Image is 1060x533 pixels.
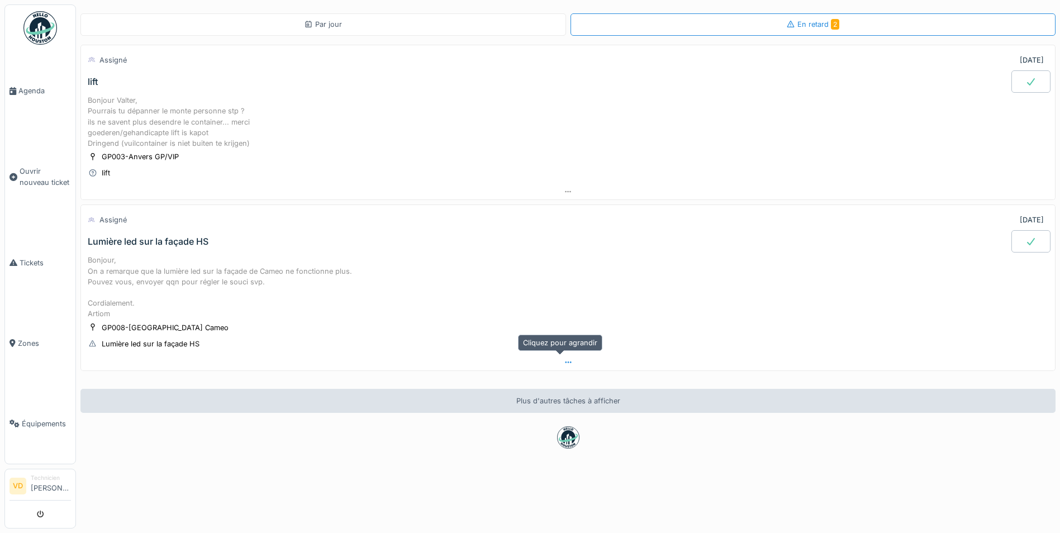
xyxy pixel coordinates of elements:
a: Tickets [5,222,75,303]
div: [DATE] [1020,55,1044,65]
span: Agenda [18,85,71,96]
li: [PERSON_NAME] [31,474,71,498]
div: lift [102,168,110,178]
div: lift [88,77,98,87]
span: 2 [831,19,839,30]
div: Assigné [99,215,127,225]
div: [DATE] [1020,215,1044,225]
div: Cliquez pour agrandir [518,335,602,351]
a: VD Technicien[PERSON_NAME] [9,474,71,501]
li: VD [9,478,26,494]
div: GP003-Anvers GP/VIP [102,151,179,162]
a: Équipements [5,383,75,464]
div: GP008-[GEOGRAPHIC_DATA] Cameo [102,322,229,333]
div: Bonjour, On a remarque que la lumière led sur la façade de Cameo ne fonctionne plus. Pouvez vous,... [88,255,1048,319]
img: Badge_color-CXgf-gQk.svg [23,11,57,45]
div: Plus d'autres tâches à afficher [80,389,1056,413]
span: Équipements [22,418,71,429]
span: Tickets [20,258,71,268]
a: Zones [5,303,75,383]
span: Ouvrir nouveau ticket [20,166,71,187]
div: Bonjour Valter, Pourrais tu dépanner le monte personne stp ? ils ne savent plus desendre le conta... [88,95,1048,149]
div: Assigné [99,55,127,65]
div: Lumière led sur la façade HS [88,236,208,247]
div: Lumière led sur la façade HS [102,339,199,349]
span: En retard [797,20,839,28]
a: Ouvrir nouveau ticket [5,131,75,222]
img: badge-BVDL4wpA.svg [557,426,579,449]
span: Zones [18,338,71,349]
a: Agenda [5,51,75,131]
div: Technicien [31,474,71,482]
div: Par jour [304,19,342,30]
